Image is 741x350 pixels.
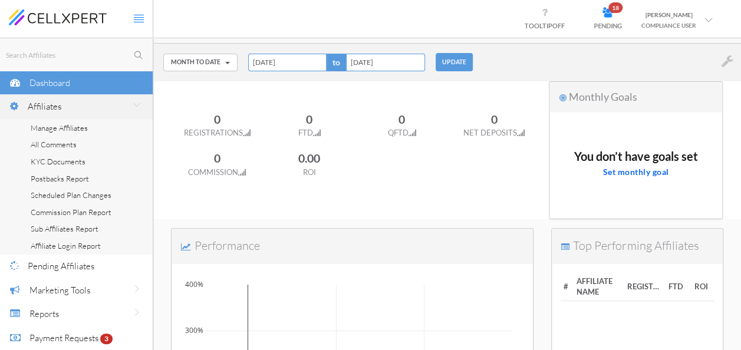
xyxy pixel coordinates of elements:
[5,48,153,62] input: Search Affiliates
[31,224,98,233] span: Sub Affiliates Report
[594,22,622,29] span: PENDING
[306,113,312,126] span: 0
[663,273,688,301] th: FTD
[184,128,251,137] span: REGISTRATIONS
[31,207,111,217] span: Commission Plan Report
[561,273,574,301] th: #
[29,332,98,344] span: Payment Requests
[31,190,111,200] span: Scheduled Plan Changes
[31,157,85,166] span: KYC Documents
[214,151,220,165] span: 0
[689,273,714,301] th: ROI
[29,308,59,319] span: Reports
[29,77,70,88] span: Dashboard
[463,128,525,137] span: NET DEPOSITS
[603,163,669,181] button: Set monthly goal
[298,128,321,137] span: FTD
[298,151,320,165] span: 0.00
[436,53,473,71] button: UPDATE
[399,113,405,126] span: 0
[387,128,416,137] span: QFTD
[641,20,696,31] div: COMPLIANCE USER
[195,238,260,253] span: Performance
[28,101,61,112] span: Affiliates
[573,273,624,301] th: AFFILIATE NAME
[490,113,497,126] span: 0
[641,9,696,20] div: [PERSON_NAME]
[9,9,107,25] img: cellxpert-logo.svg
[569,90,637,103] span: Monthly Goals
[327,54,346,71] span: to
[303,167,316,177] span: ROI
[627,281,660,292] span: REGISTRATIONS
[214,113,220,126] span: 0
[31,174,89,183] span: Postbacks Report
[188,167,246,177] span: COMMISSION
[28,260,94,272] span: Pending Affiliates
[100,334,113,344] span: 3
[29,285,90,296] span: Marketing Tools
[31,123,88,133] span: Manage Affiliates
[31,140,77,149] span: All Comments
[573,238,699,253] span: Top Performing Affiliates
[31,241,101,250] span: Affiliate Login Report
[552,22,565,29] span: OFF
[574,156,698,157] h6: You don’t have goals set
[163,54,238,71] button: Month to Date
[525,22,565,29] span: TOOLTIP
[608,2,623,13] span: 18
